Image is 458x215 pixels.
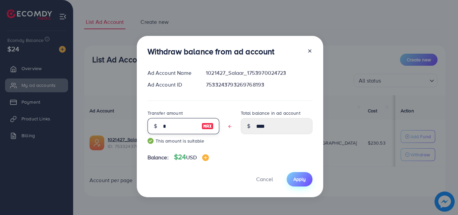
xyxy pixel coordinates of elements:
[201,81,318,89] div: 7533243793269768193
[148,138,154,144] img: guide
[186,154,196,161] span: USD
[201,69,318,77] div: 1021427_Salaar_1753970024723
[241,110,300,116] label: Total balance in ad account
[202,154,209,161] img: image
[148,47,275,56] h3: Withdraw balance from ad account
[256,175,273,183] span: Cancel
[148,154,169,161] span: Balance:
[174,153,209,161] h4: $24
[142,69,201,77] div: Ad Account Name
[287,172,312,186] button: Apply
[148,138,219,144] small: This amount is suitable
[202,122,214,130] img: image
[293,176,306,182] span: Apply
[148,110,183,116] label: Transfer amount
[142,81,201,89] div: Ad Account ID
[248,172,281,186] button: Cancel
